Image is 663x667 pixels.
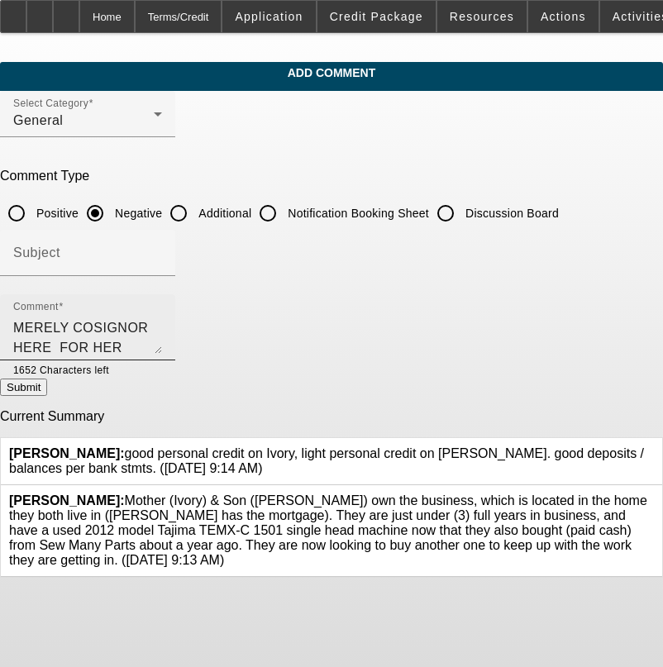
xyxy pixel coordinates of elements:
[112,205,162,222] label: Negative
[9,493,647,567] span: Mother (Ivory) & Son ([PERSON_NAME]) own the business, which is located in the home they both liv...
[13,113,63,127] span: General
[9,446,125,460] b: [PERSON_NAME]:
[317,1,436,32] button: Credit Package
[33,205,79,222] label: Positive
[13,302,59,312] mat-label: Comment
[12,66,651,79] span: Add Comment
[541,10,586,23] span: Actions
[450,10,514,23] span: Resources
[330,10,423,23] span: Credit Package
[437,1,527,32] button: Resources
[13,98,88,109] mat-label: Select Category
[13,245,60,260] mat-label: Subject
[222,1,315,32] button: Application
[9,446,644,475] span: good personal credit on Ivory, light personal credit on [PERSON_NAME]. good deposits / balances p...
[235,10,303,23] span: Application
[528,1,599,32] button: Actions
[195,205,251,222] label: Additional
[9,493,125,507] b: [PERSON_NAME]:
[284,205,429,222] label: Notification Booking Sheet
[13,360,109,379] mat-hint: 1652 Characters left
[462,205,559,222] label: Discussion Board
